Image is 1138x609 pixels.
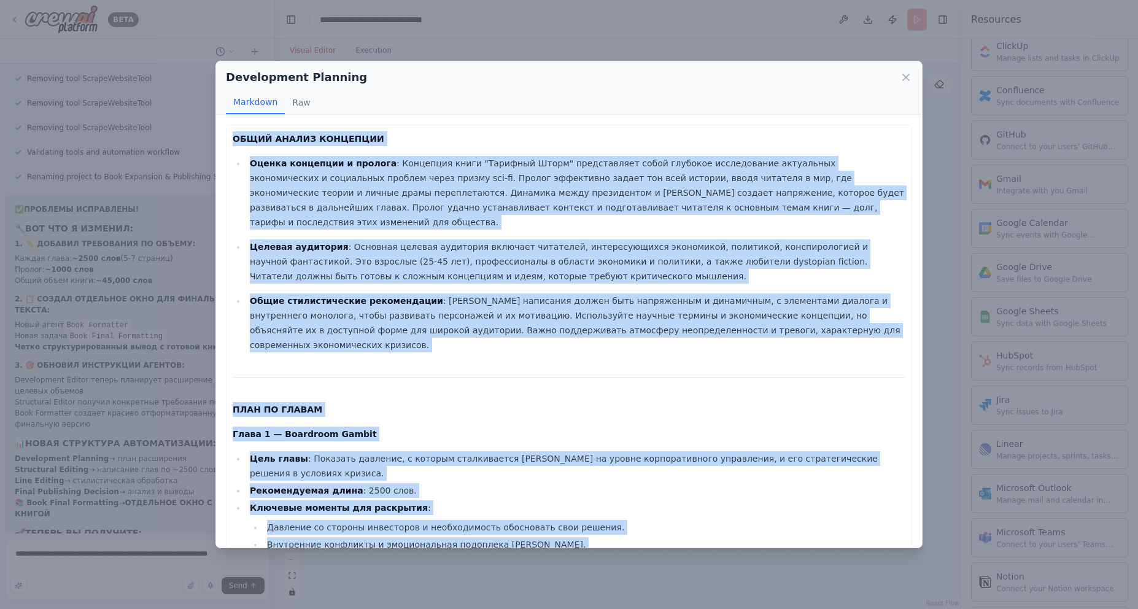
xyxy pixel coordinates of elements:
[263,537,905,552] li: Внутренние конфликты и эмоциональная подоплека [PERSON_NAME].
[250,486,363,495] strong: Рекомендуемая длина
[246,483,905,498] li: : 2500 слов.
[250,503,428,513] strong: Ключевые моменты для раскрытия
[233,134,384,144] strong: ОБЩИЙ АНАЛИЗ КОНЦЕПЦИИ
[250,156,905,230] p: : Концепция книги "Тарифный Шторм" представляет собой глубокое исследование актуальных экономичес...
[246,500,905,569] li: :
[250,293,905,352] p: : [PERSON_NAME] написания должен быть напряженным и динамичным, с элементами диалога и внутреннег...
[250,296,443,306] strong: Общие стилистические рекомендации
[233,429,377,439] strong: Глава 1 — Boardroom Gambit
[246,451,905,481] li: : Показать давление, с которым сталкивается [PERSON_NAME] на уровне корпоративного управления, и ...
[263,520,905,535] li: Давление со стороны инвесторов и необходимость обосновать свои решения.
[226,69,367,86] h2: Development Planning
[285,91,317,114] button: Raw
[250,242,349,252] strong: Целевая аудитория
[250,158,397,168] strong: Оценка концепции и пролога
[250,454,308,464] strong: Цель главы
[226,91,285,114] button: Markdown
[250,239,905,284] p: : Основная целевая аудитория включает читателей, интересующихся экономикой, политикой, конспироло...
[233,405,322,414] strong: ПЛАН ПО ГЛАВАМ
